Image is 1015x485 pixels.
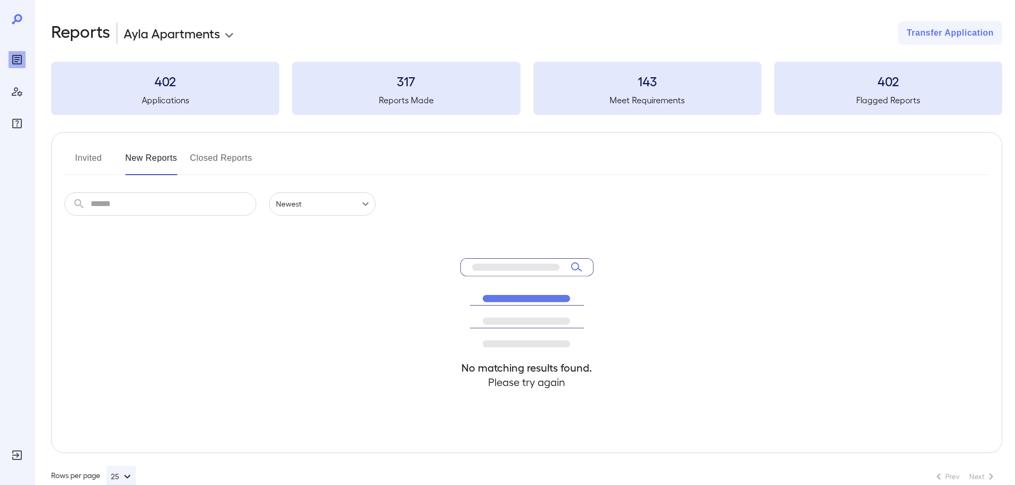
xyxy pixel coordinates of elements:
button: Invited [64,150,112,175]
p: Ayla Apartments [124,24,220,42]
h3: 402 [774,72,1002,89]
div: Log Out [9,447,26,464]
button: Closed Reports [190,150,253,175]
h5: Reports Made [292,94,520,106]
h3: 317 [292,72,520,89]
h5: Applications [51,94,279,106]
summary: 402Applications317Reports Made143Meet Requirements402Flagged Reports [51,62,1002,115]
nav: pagination navigation [928,468,1002,485]
h3: 402 [51,72,279,89]
h3: 143 [533,72,761,89]
h4: No matching results found. [460,360,594,375]
h2: Reports [51,21,110,45]
h5: Meet Requirements [533,94,761,106]
h5: Flagged Reports [774,94,1002,106]
button: Transfer Application [898,21,1002,45]
div: Reports [9,51,26,68]
h4: Please try again [460,375,594,389]
button: New Reports [125,150,177,175]
div: Manage Users [9,83,26,100]
div: FAQ [9,115,26,132]
div: Newest [269,192,376,216]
